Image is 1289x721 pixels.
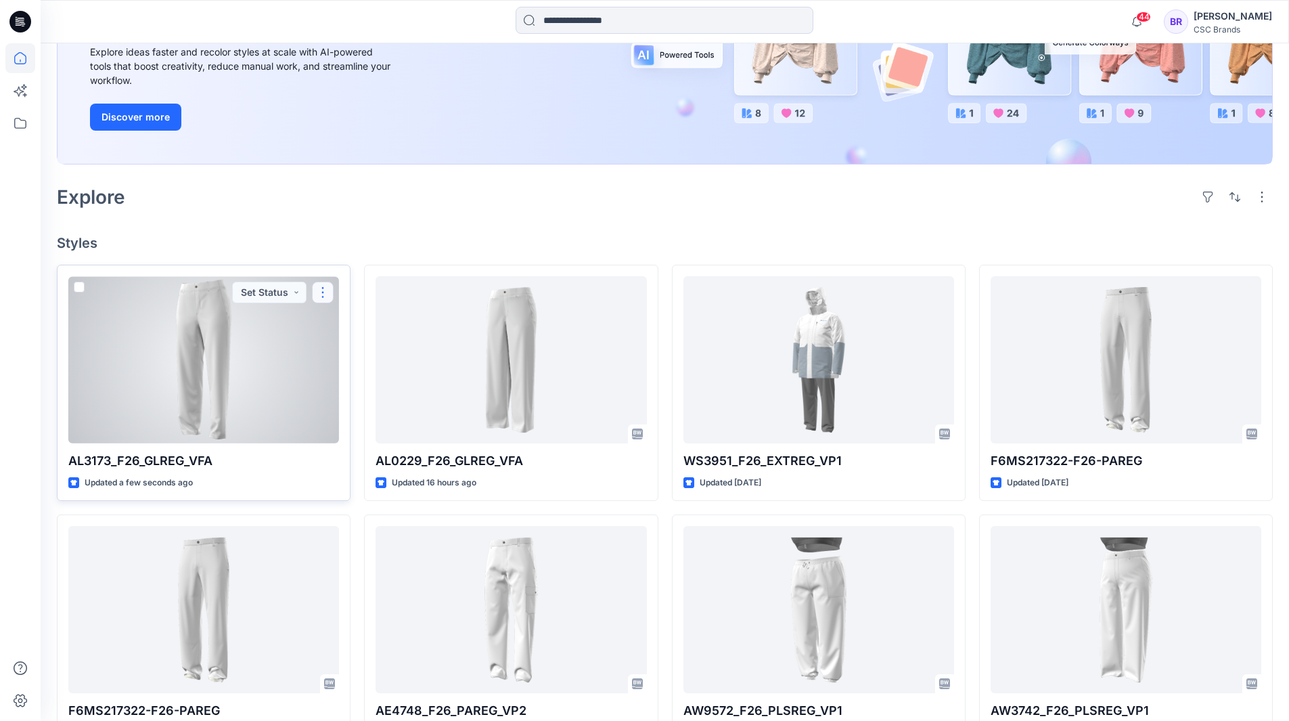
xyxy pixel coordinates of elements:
button: Discover more [90,104,181,131]
p: Updated [DATE] [700,476,761,490]
div: Explore ideas faster and recolor styles at scale with AI-powered tools that boost creativity, red... [90,45,394,87]
a: AL0229_F26_GLREG_VFA [376,276,646,443]
p: F6MS217322-F26-PAREG [991,452,1261,471]
p: AW9572_F26_PLSREG_VP1 [683,701,954,720]
div: [PERSON_NAME] [1194,8,1272,24]
p: AL3173_F26_GLREG_VFA [68,452,339,471]
a: WS3951_F26_EXTREG_VP1 [683,276,954,443]
p: Updated [DATE] [1007,476,1068,490]
p: Updated a few seconds ago [85,476,193,490]
span: 44 [1136,12,1151,22]
p: AE4748_F26_PAREG_VP2 [376,701,646,720]
p: F6MS217322-F26-PAREG [68,701,339,720]
p: AL0229_F26_GLREG_VFA [376,452,646,471]
h2: Explore [57,186,125,208]
a: F6MS217322-F26-PAREG [991,276,1261,443]
a: Discover more [90,104,394,131]
a: F6MS217322-F26-PAREG [68,526,339,693]
div: CSC Brands [1194,24,1272,35]
a: AE4748_F26_PAREG_VP2 [376,526,646,693]
h4: Styles [57,235,1273,251]
div: BR [1164,9,1188,34]
a: AL3173_F26_GLREG_VFA [68,276,339,443]
a: AW3742_F26_PLSREG_VP1 [991,526,1261,693]
p: AW3742_F26_PLSREG_VP1 [991,701,1261,720]
a: AW9572_F26_PLSREG_VP1 [683,526,954,693]
p: WS3951_F26_EXTREG_VP1 [683,452,954,471]
p: Updated 16 hours ago [392,476,476,490]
